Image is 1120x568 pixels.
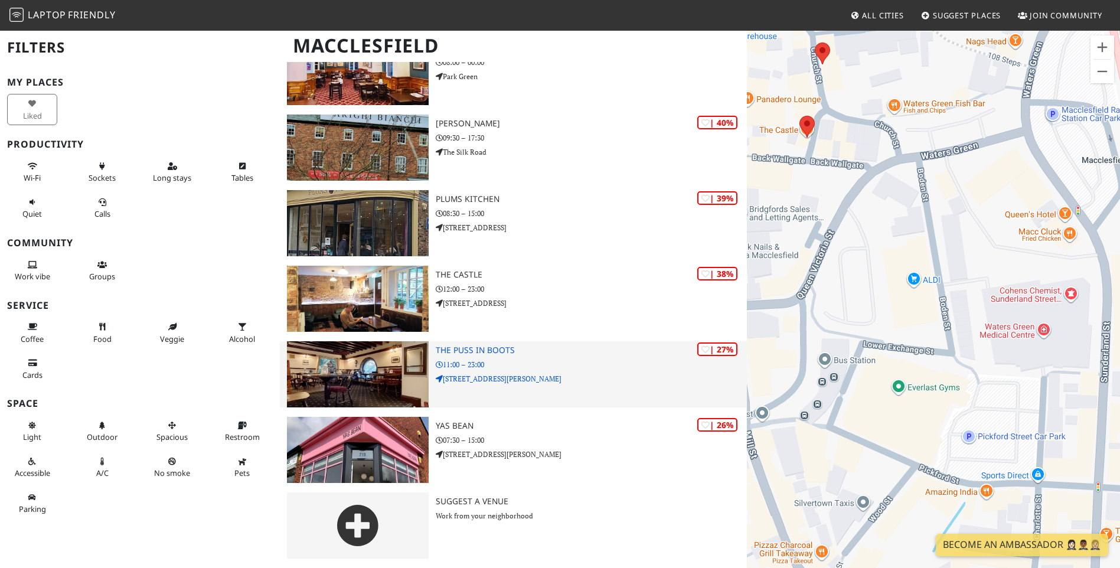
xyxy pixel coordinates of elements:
[7,255,57,286] button: Work vibe
[7,77,273,88] h3: My Places
[280,190,746,256] a: Plums Kitchen | 39% Plums Kitchen 08:30 – 15:00 [STREET_ADDRESS]
[19,504,46,514] span: Parking
[933,10,1001,21] span: Suggest Places
[77,452,128,483] button: A/C
[287,115,428,181] img: Arighi Bianchi
[28,8,66,21] span: Laptop
[436,194,747,204] h3: Plums Kitchen
[217,317,267,348] button: Alcohol
[436,71,747,82] p: Park Green
[287,190,428,256] img: Plums Kitchen
[1090,60,1114,83] button: Zoom out
[77,317,128,348] button: Food
[1090,35,1114,59] button: Zoom in
[23,432,41,442] span: Natural light
[845,5,909,26] a: All Cities
[15,468,50,478] span: Accessible
[7,452,57,483] button: Accessible
[77,156,128,188] button: Sockets
[436,421,747,431] h3: Yas Bean
[280,341,746,407] a: The Puss in Boots | 27% The Puss in Boots 11:00 – 23:00 [STREET_ADDRESS][PERSON_NAME]
[436,298,747,309] p: [STREET_ADDRESS]
[1013,5,1107,26] a: Join Community
[22,370,43,380] span: Credit cards
[436,208,747,219] p: 08:30 – 15:00
[225,432,260,442] span: Restroom
[280,266,746,332] a: The Castle | 38% The Castle 12:00 – 23:00 [STREET_ADDRESS]
[436,270,747,280] h3: The Castle
[234,468,250,478] span: Pet friendly
[436,497,747,507] h3: Suggest a Venue
[154,468,190,478] span: Smoke free
[916,5,1006,26] a: Suggest Places
[160,334,184,344] span: Veggie
[77,416,128,447] button: Outdoor
[15,271,50,282] span: People working
[436,146,747,158] p: The Silk Road
[7,156,57,188] button: Wi-Fi
[280,492,746,559] a: Suggest a Venue Work from your neighborhood
[147,317,197,348] button: Veggie
[68,8,115,21] span: Friendly
[280,417,746,483] a: Yas Bean | 26% Yas Bean 07:30 – 15:00 [STREET_ADDRESS][PERSON_NAME]
[96,468,109,478] span: Air conditioned
[7,353,57,384] button: Cards
[7,30,273,66] h2: Filters
[24,172,41,183] span: Stable Wi-Fi
[89,271,115,282] span: Group tables
[87,432,117,442] span: Outdoor area
[217,156,267,188] button: Tables
[156,432,188,442] span: Spacious
[21,334,44,344] span: Coffee
[9,8,24,22] img: LaptopFriendly
[436,359,747,370] p: 11:00 – 23:00
[229,334,255,344] span: Alcohol
[436,373,747,384] p: [STREET_ADDRESS][PERSON_NAME]
[697,342,737,356] div: | 27%
[436,222,747,233] p: [STREET_ADDRESS]
[7,192,57,224] button: Quiet
[153,172,191,183] span: Long stays
[436,283,747,295] p: 12:00 – 23:00
[93,334,112,344] span: Food
[89,172,116,183] span: Power sockets
[436,510,747,521] p: Work from your neighborhood
[436,132,747,143] p: 09:30 – 17:30
[147,416,197,447] button: Spacious
[77,192,128,224] button: Calls
[862,10,904,21] span: All Cities
[697,191,737,205] div: | 39%
[436,119,747,129] h3: [PERSON_NAME]
[7,416,57,447] button: Light
[22,208,42,219] span: Quiet
[287,417,428,483] img: Yas Bean
[697,418,737,432] div: | 26%
[7,237,273,249] h3: Community
[147,156,197,188] button: Long stays
[697,116,737,129] div: | 40%
[147,452,197,483] button: No smoke
[1030,10,1102,21] span: Join Community
[217,416,267,447] button: Restroom
[7,139,273,150] h3: Productivity
[287,266,428,332] img: The Castle
[231,172,253,183] span: Work-friendly tables
[936,534,1108,556] a: Become an Ambassador 🤵🏻‍♀️🤵🏾‍♂️🤵🏼‍♀️
[7,488,57,519] button: Parking
[7,398,273,409] h3: Space
[77,255,128,286] button: Groups
[7,317,57,348] button: Coffee
[436,449,747,460] p: [STREET_ADDRESS][PERSON_NAME]
[94,208,110,219] span: Video/audio calls
[283,30,744,62] h1: Macclesfield
[287,492,428,559] img: gray-place-d2bdb4477600e061c01bd816cc0f2ef0cfcb1ca9e3ad78868dd16fb2af073a21.png
[7,300,273,311] h3: Service
[280,115,746,181] a: Arighi Bianchi | 40% [PERSON_NAME] 09:30 – 17:30 The Silk Road
[436,345,747,355] h3: The Puss in Boots
[217,452,267,483] button: Pets
[9,5,116,26] a: LaptopFriendly LaptopFriendly
[697,267,737,280] div: | 38%
[287,341,428,407] img: The Puss in Boots
[436,435,747,446] p: 07:30 – 15:00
